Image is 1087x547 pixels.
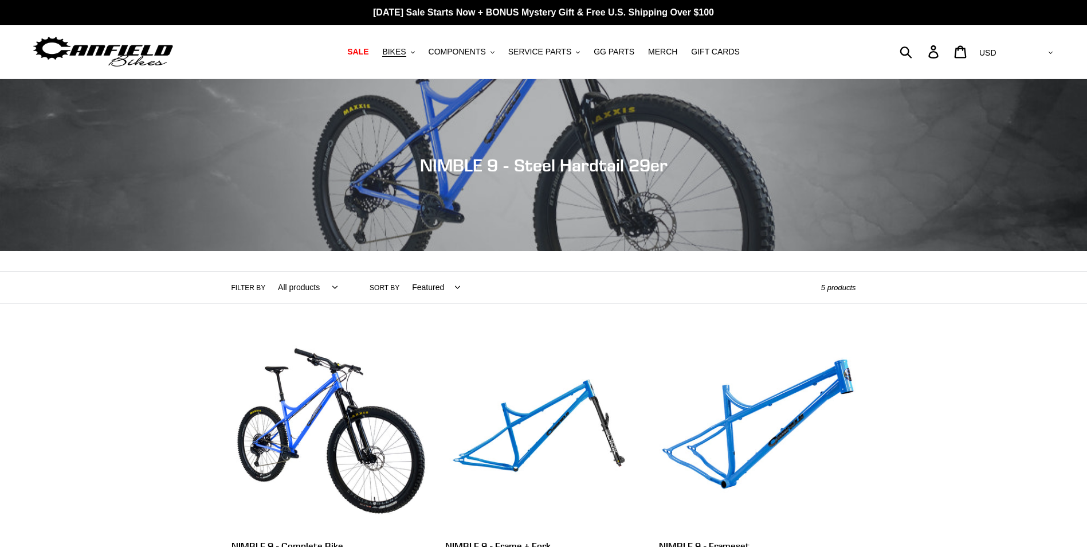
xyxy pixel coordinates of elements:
img: Canfield Bikes [32,34,175,70]
label: Filter by [231,283,266,293]
span: SALE [347,47,368,57]
span: MERCH [648,47,677,57]
button: COMPONENTS [423,44,500,60]
span: NIMBLE 9 - Steel Hardtail 29er [420,155,668,175]
span: COMPONENTS [429,47,486,57]
label: Sort by [370,283,399,293]
a: GG PARTS [588,44,640,60]
span: GIFT CARDS [691,47,740,57]
span: BIKES [382,47,406,57]
span: 5 products [821,283,856,292]
a: MERCH [642,44,683,60]
button: BIKES [376,44,420,60]
span: SERVICE PARTS [508,47,571,57]
span: GG PARTS [594,47,634,57]
a: GIFT CARDS [685,44,745,60]
button: SERVICE PARTS [503,44,586,60]
input: Search [906,39,935,64]
a: SALE [342,44,374,60]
